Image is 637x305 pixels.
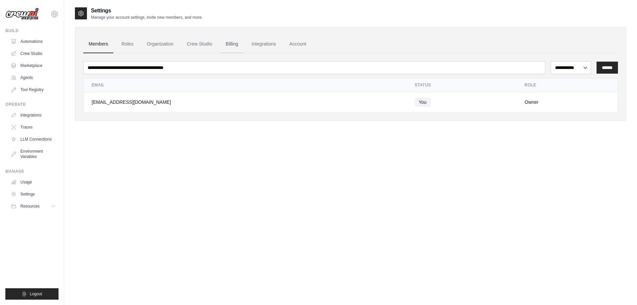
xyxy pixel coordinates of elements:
div: Operate [5,102,59,107]
a: Marketplace [8,60,59,71]
a: LLM Connections [8,134,59,145]
th: Email [84,78,407,92]
img: Logo [5,8,39,20]
a: Organization [141,35,179,53]
a: Traces [8,122,59,133]
a: Crew Studio [8,48,59,59]
span: Logout [30,291,42,297]
a: Automations [8,36,59,47]
a: Billing [220,35,243,53]
div: Build [5,28,59,33]
button: Resources [8,201,59,212]
th: Role [517,78,618,92]
a: Usage [8,177,59,187]
a: Account [284,35,312,53]
a: Crew Studio [182,35,218,53]
h2: Settings [91,7,203,15]
a: Roles [116,35,139,53]
button: Logout [5,288,59,300]
a: Integrations [8,110,59,121]
div: Owner [525,99,610,105]
div: Manage [5,169,59,174]
p: Manage your account settings, invite new members, and more. [91,15,203,20]
a: Tool Registry [8,84,59,95]
span: Resources [20,204,39,209]
div: [EMAIL_ADDRESS][DOMAIN_NAME] [92,99,399,105]
a: Integrations [246,35,281,53]
th: Status [407,78,517,92]
a: Environment Variables [8,146,59,162]
a: Agents [8,72,59,83]
a: Members [83,35,113,53]
span: You [415,97,431,107]
a: Settings [8,189,59,200]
